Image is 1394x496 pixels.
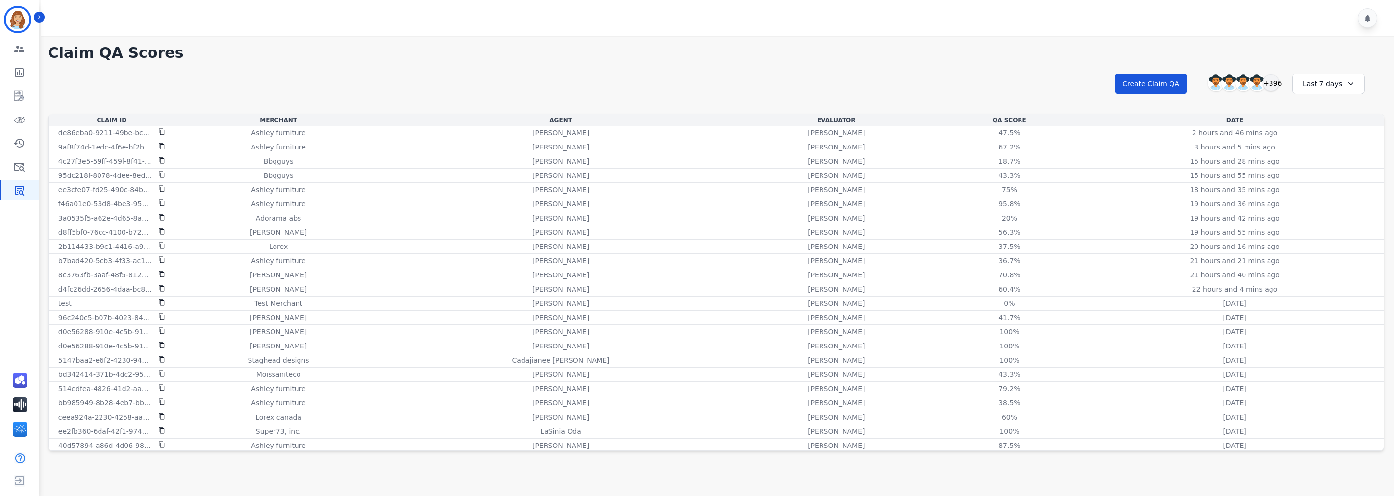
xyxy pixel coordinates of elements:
p: [PERSON_NAME] [808,227,865,237]
p: test [58,298,72,308]
p: Ashley furniture [251,142,305,152]
p: [DATE] [1223,384,1246,394]
p: 20 hours and 16 mins ago [1190,242,1279,251]
p: 15 hours and 55 mins ago [1190,171,1279,180]
p: [PERSON_NAME] [808,142,865,152]
p: [PERSON_NAME] [532,341,589,351]
p: [PERSON_NAME] [532,441,589,450]
p: [PERSON_NAME] [532,284,589,294]
p: [PERSON_NAME] [808,270,865,280]
p: ceea924a-2230-4258-aa64-b079cf5609d5 [58,412,152,422]
div: 100% [987,426,1031,436]
div: 41.7% [987,313,1031,322]
p: [PERSON_NAME] [808,199,865,209]
p: [PERSON_NAME] [250,327,307,337]
p: [DATE] [1223,398,1246,408]
p: 21 hours and 40 mins ago [1190,270,1279,280]
p: 2b114433-b9c1-4416-a9bd-f03d758e70a8 [58,242,152,251]
div: 47.5% [987,128,1031,138]
p: Cadajianee [PERSON_NAME] [512,355,610,365]
p: Lorex canada [255,412,301,422]
p: 2 hours and 46 mins ago [1192,128,1277,138]
div: Last 7 days [1292,74,1365,94]
p: [PERSON_NAME] [808,313,865,322]
p: [PERSON_NAME] [808,242,865,251]
p: d8ff5bf0-76cc-4100-b72e-dc0a572efbd3 [58,227,152,237]
div: 87.5% [987,441,1031,450]
div: QA Score [935,116,1084,124]
div: 60% [987,412,1031,422]
p: [PERSON_NAME] [532,327,589,337]
p: Bbqguys [264,171,294,180]
p: 19 hours and 36 mins ago [1190,199,1279,209]
div: 20% [987,213,1031,223]
p: d0e56288-910e-4c5b-9112-103507ebdfe7 [58,327,152,337]
div: Claim Id [50,116,173,124]
p: [PERSON_NAME] [808,156,865,166]
p: 4c27f3e5-59ff-459f-8f41-f87dccdd199e [58,156,152,166]
div: +396 [1263,74,1279,91]
p: 96c240c5-b07b-4023-8487-2b1159545e6f [58,313,152,322]
p: [DATE] [1223,327,1246,337]
p: [PERSON_NAME] [532,242,589,251]
div: 100% [987,327,1031,337]
div: 38.5% [987,398,1031,408]
p: [DATE] [1223,441,1246,450]
p: [DATE] [1223,341,1246,351]
div: 67.2% [987,142,1031,152]
p: [PERSON_NAME] [532,270,589,280]
p: [PERSON_NAME] [250,284,307,294]
p: Adorama abs [256,213,301,223]
p: [PERSON_NAME] [250,313,307,322]
p: [PERSON_NAME] [250,227,307,237]
p: [PERSON_NAME] [808,128,865,138]
p: [PERSON_NAME] [532,412,589,422]
p: [PERSON_NAME] [532,256,589,266]
p: ee3cfe07-fd25-490c-84b5-2e29d83c1983 [58,185,152,195]
p: [PERSON_NAME] [532,199,589,209]
p: [PERSON_NAME] [808,298,865,308]
p: [PERSON_NAME] [532,128,589,138]
p: [PERSON_NAME] [808,398,865,408]
p: 40d57894-a86d-4d06-98f8-3594b1300f4f [58,441,152,450]
p: [DATE] [1223,313,1246,322]
p: Super73, inc. [256,426,301,436]
p: de86eba0-9211-49be-bcdd-4e8dd9956a06 [58,128,152,138]
p: [PERSON_NAME] [808,284,865,294]
div: 0% [987,298,1031,308]
p: [PERSON_NAME] [808,412,865,422]
p: 19 hours and 55 mins ago [1190,227,1279,237]
button: Create Claim QA [1115,74,1187,94]
div: 70.8% [987,270,1031,280]
img: Bordered avatar [6,8,29,31]
p: [PERSON_NAME] [532,142,589,152]
p: [PERSON_NAME] [808,441,865,450]
p: bd342414-371b-4dc2-954e-a0e08e3f56cf [58,370,152,379]
div: 56.3% [987,227,1031,237]
p: [DATE] [1223,355,1246,365]
p: [PERSON_NAME] [250,341,307,351]
p: Moissaniteco [256,370,301,379]
div: Evaluator [742,116,931,124]
p: [PERSON_NAME] [532,298,589,308]
p: 18 hours and 35 mins ago [1190,185,1279,195]
p: 3 hours and 5 mins ago [1194,142,1275,152]
p: [DATE] [1223,298,1246,308]
p: [PERSON_NAME] [808,256,865,266]
div: 100% [987,355,1031,365]
p: 9af8f74d-1edc-4f6e-bf2b-1dfdc7197fd8 [58,142,152,152]
p: [PERSON_NAME] [808,341,865,351]
p: [PERSON_NAME] [532,185,589,195]
div: 18.7% [987,156,1031,166]
p: Ashley furniture [251,185,305,195]
div: 95.8% [987,199,1031,209]
p: Ashley furniture [251,256,305,266]
div: 75% [987,185,1031,195]
div: Date [1088,116,1382,124]
div: 43.3% [987,171,1031,180]
p: 95dc218f-8078-4dee-8ed3-f74438696248 [58,171,152,180]
p: 514edfea-4826-41d2-aaa1-49b65e771fde [58,384,152,394]
p: d4fc26dd-2656-4daa-bc81-f20ed5a2671a [58,284,152,294]
p: [PERSON_NAME] [808,355,865,365]
p: 19 hours and 42 mins ago [1190,213,1279,223]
